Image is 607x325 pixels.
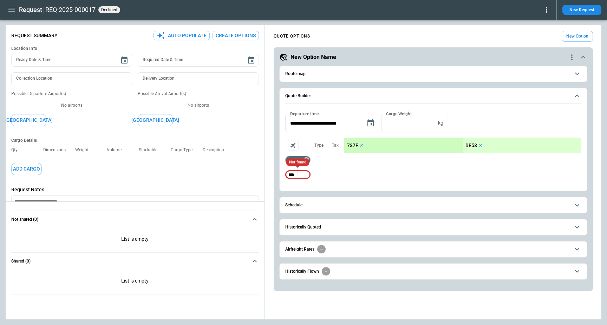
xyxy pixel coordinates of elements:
h4: QUOTE OPTIONS [274,35,310,38]
div: Not shared (0) [11,228,259,252]
span: Aircraft selection [288,140,299,151]
div: scrollable content [344,138,581,153]
button: [GEOGRAPHIC_DATA] [138,114,173,126]
p: BE58 [465,142,477,148]
h6: Not shared (0) [11,217,38,222]
div: scrollable content [265,28,601,294]
p: Qty [11,147,23,153]
div: Too short [285,156,311,164]
button: Schedule [285,197,581,213]
p: No airports [138,102,259,108]
h6: Schedule [285,203,302,207]
button: Historically Quoted [285,219,581,235]
p: 737F [347,142,358,148]
p: Request Summary [11,33,58,39]
h6: Shared (0) [11,259,31,264]
button: Choose date [244,53,258,67]
h6: Route map [285,72,306,76]
button: Choose date, selected date is Sep 25, 2025 [364,116,378,130]
p: List is empty [11,228,259,252]
div: Not found [285,171,311,179]
button: Add Cargo [11,163,42,175]
button: Route map [285,66,581,82]
button: New Request [562,5,601,15]
h1: Request [19,6,42,14]
div: No a/c availability [98,6,120,13]
button: Quote Builder [285,88,581,104]
h2: REQ-2025-000017 [45,6,96,14]
h6: Historically Quoted [285,225,321,230]
button: Shared (0) [11,253,259,270]
div: quote-option-actions [568,53,576,61]
div: Not found [286,158,309,166]
p: Stackable [139,147,163,153]
p: kg [438,120,443,126]
span: declined [100,7,119,12]
button: New Option [562,31,593,42]
button: [GEOGRAPHIC_DATA] [11,114,46,126]
p: Weight [75,147,94,153]
h6: Quote Builder [285,94,311,98]
p: Request Notes [11,187,259,193]
h5: New Option Name [291,53,336,61]
p: Possible Departure Airport(s) [11,91,132,97]
h6: Historically Flown [285,269,319,274]
p: Possible Arrival Airport(s) [138,91,259,97]
button: New Option Namequote-option-actions [279,53,587,61]
h6: Cargo Details [11,138,259,143]
p: Taxi [332,142,340,148]
p: Volume [107,147,127,153]
button: Choose date [117,53,131,67]
div: Not shared (0) [11,270,259,294]
p: Description [203,147,230,153]
button: Not shared (0) [11,211,259,228]
p: Dimensions [43,147,71,153]
p: No airports [11,102,132,108]
p: Type [314,142,324,148]
button: Historically Flown [285,264,581,279]
div: Quote Builder [285,114,581,183]
label: Departure time [290,111,319,117]
h6: Airfreight Rates [285,247,314,252]
button: Auto Populate [154,31,210,40]
button: Airfreight Rates [285,241,581,257]
label: Cargo Weight [386,111,412,117]
button: Create Options [213,31,259,40]
h6: Location Info [11,46,259,51]
p: Cargo Type [171,147,198,153]
p: List is empty [11,270,259,294]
